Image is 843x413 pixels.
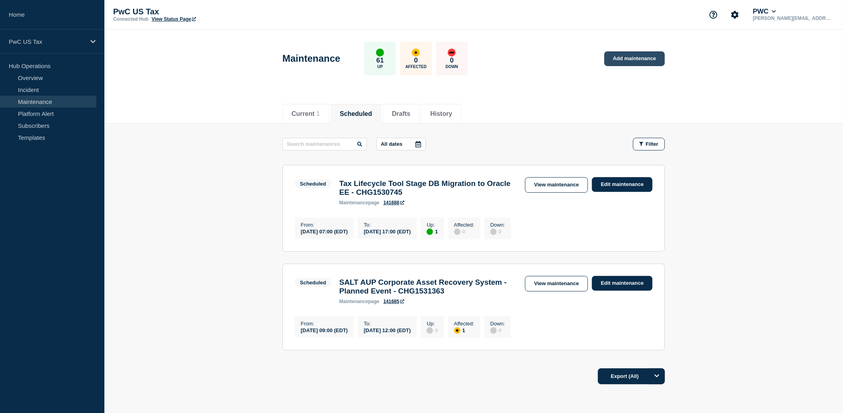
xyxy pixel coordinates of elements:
[383,200,404,206] a: 141688
[301,321,348,327] p: From :
[604,51,665,66] a: Add maintenance
[427,222,438,228] p: Up :
[490,228,505,235] div: 0
[339,278,517,296] h3: SALT AUP Corporate Asset Recovery System - Planned Event - CHG1531363
[525,177,588,193] a: View maintenance
[376,49,384,57] div: up
[339,200,380,206] p: page
[430,110,452,117] button: History
[339,299,369,304] span: maintenance
[490,222,505,228] p: Down :
[705,6,722,23] button: Support
[448,49,456,57] div: down
[633,138,665,151] button: Filter
[450,57,454,65] p: 0
[446,65,459,69] p: Down
[339,179,517,197] h3: Tax Lifecycle Tool Stage DB Migration to Oracle EE - CHG1530745
[376,138,426,151] button: All dates
[427,228,438,235] div: 1
[454,327,474,334] div: 1
[340,110,372,117] button: Scheduled
[292,110,320,117] button: Current 1
[339,299,380,304] p: page
[152,16,196,22] a: View Status Page
[646,141,659,147] span: Filter
[490,229,497,235] div: disabled
[113,16,149,22] p: Connected Hub
[592,276,653,291] a: Edit maintenance
[592,177,653,192] a: Edit maintenance
[490,327,497,334] div: disabled
[454,327,461,334] div: affected
[339,200,369,206] span: maintenance
[427,327,438,334] div: 0
[412,49,420,57] div: affected
[454,229,461,235] div: disabled
[598,368,665,384] button: Export (All)
[301,222,348,228] p: From :
[113,7,273,16] p: PwC US Tax
[727,6,743,23] button: Account settings
[454,228,474,235] div: 0
[406,65,427,69] p: Affected
[364,222,411,228] p: To :
[490,327,505,334] div: 0
[316,110,320,117] span: 1
[649,368,665,384] button: Options
[392,110,410,117] button: Drafts
[427,321,438,327] p: Up :
[282,53,340,64] h1: Maintenance
[300,280,326,286] div: Scheduled
[751,8,778,16] button: PWC
[9,38,85,45] p: PwC US Tax
[427,229,433,235] div: up
[751,16,834,21] p: [PERSON_NAME][EMAIL_ADDRESS][PERSON_NAME][DOMAIN_NAME]
[383,299,404,304] a: 141685
[377,65,383,69] p: Up
[364,321,411,327] p: To :
[301,228,348,235] div: [DATE] 07:00 (EDT)
[427,327,433,334] div: disabled
[381,141,402,147] p: All dates
[282,138,367,151] input: Search maintenances
[414,57,418,65] p: 0
[525,276,588,292] a: View maintenance
[454,222,474,228] p: Affected :
[454,321,474,327] p: Affected :
[300,181,326,187] div: Scheduled
[301,327,348,333] div: [DATE] 09:00 (EDT)
[376,57,384,65] p: 61
[364,327,411,333] div: [DATE] 12:00 (EDT)
[490,321,505,327] p: Down :
[364,228,411,235] div: [DATE] 17:00 (EDT)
